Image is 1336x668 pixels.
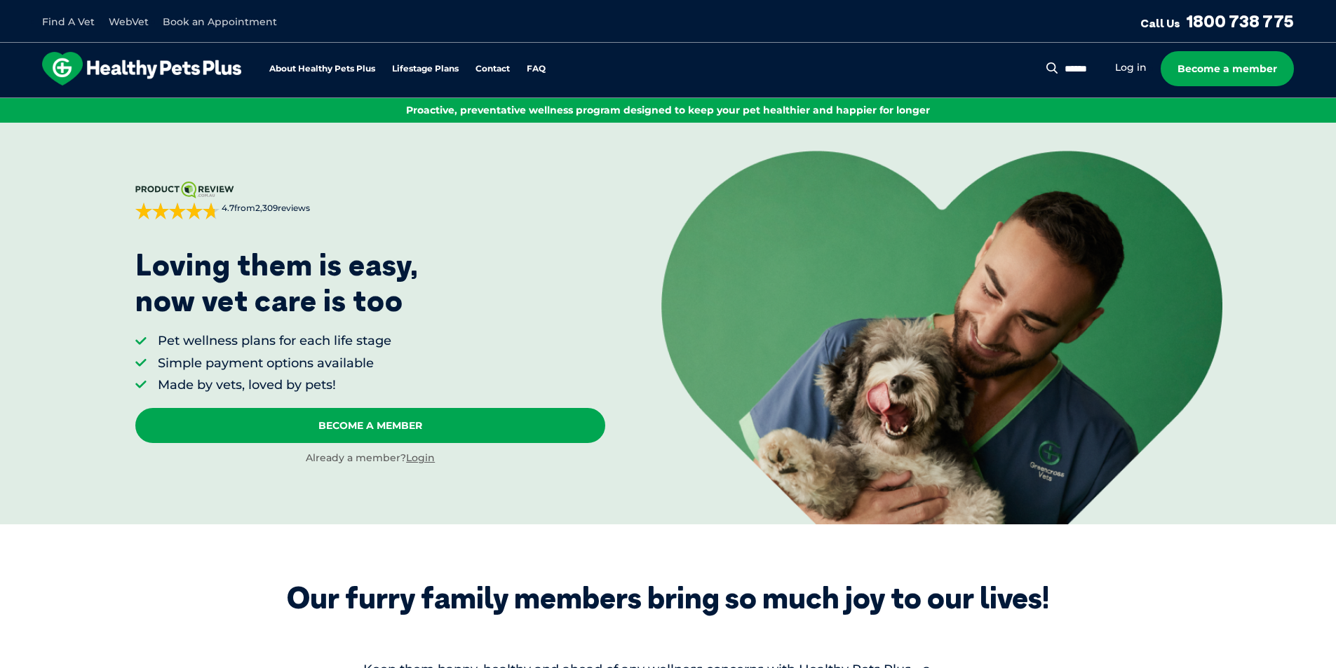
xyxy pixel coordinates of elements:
a: FAQ [527,64,546,74]
span: 2,309 reviews [255,203,310,213]
a: Lifestage Plans [392,64,459,74]
a: Contact [475,64,510,74]
span: Proactive, preventative wellness program designed to keep your pet healthier and happier for longer [406,104,930,116]
a: Become A Member [135,408,605,443]
img: hpp-logo [42,52,241,86]
img: <p>Loving them is easy, <br /> now vet care is too</p> [661,151,1222,524]
a: Find A Vet [42,15,95,28]
a: Book an Appointment [163,15,277,28]
li: Made by vets, loved by pets! [158,376,391,394]
span: from [220,203,310,214]
button: Search [1044,61,1061,75]
li: Pet wellness plans for each life stage [158,332,391,350]
span: Call Us [1140,16,1180,30]
a: Become a member [1161,51,1294,86]
p: Loving them is easy, now vet care is too [135,247,419,318]
a: Call Us1800 738 775 [1140,11,1294,32]
a: Log in [1115,61,1147,74]
div: 4.7 out of 5 stars [135,203,220,219]
div: Already a member? [135,451,605,465]
a: WebVet [109,15,149,28]
a: 4.7from2,309reviews [135,182,605,219]
div: Our furry family members bring so much joy to our lives! [287,580,1049,615]
strong: 4.7 [222,203,234,213]
li: Simple payment options available [158,355,391,372]
a: Login [406,451,435,464]
a: About Healthy Pets Plus [269,64,375,74]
